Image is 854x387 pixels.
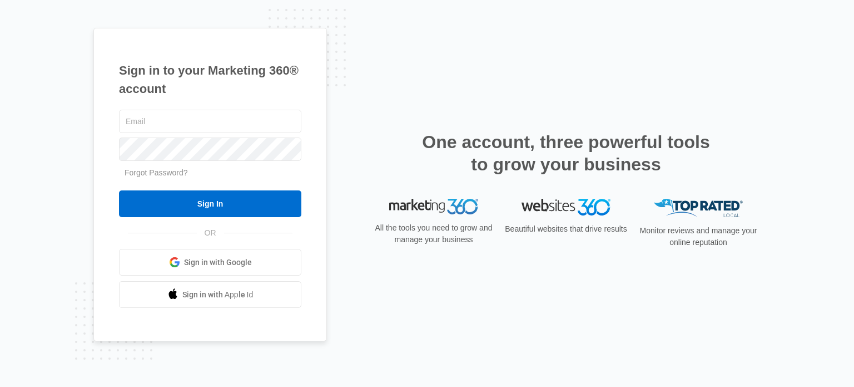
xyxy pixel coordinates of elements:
h1: Sign in to your Marketing 360® account [119,61,301,98]
p: Monitor reviews and manage your online reputation [636,225,761,248]
a: Forgot Password? [125,168,188,177]
a: Sign in with Google [119,249,301,276]
input: Sign In [119,190,301,217]
img: Marketing 360 [389,199,478,214]
span: Sign in with Google [184,257,252,268]
img: Top Rated Local [654,199,743,217]
p: Beautiful websites that drive results [504,223,628,235]
img: Websites 360 [522,199,610,215]
h2: One account, three powerful tools to grow your business [419,131,713,175]
input: Email [119,110,301,133]
p: All the tools you need to grow and manage your business [371,222,496,246]
span: Sign in with Apple Id [182,289,254,301]
span: OR [197,227,224,239]
a: Sign in with Apple Id [119,281,301,308]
